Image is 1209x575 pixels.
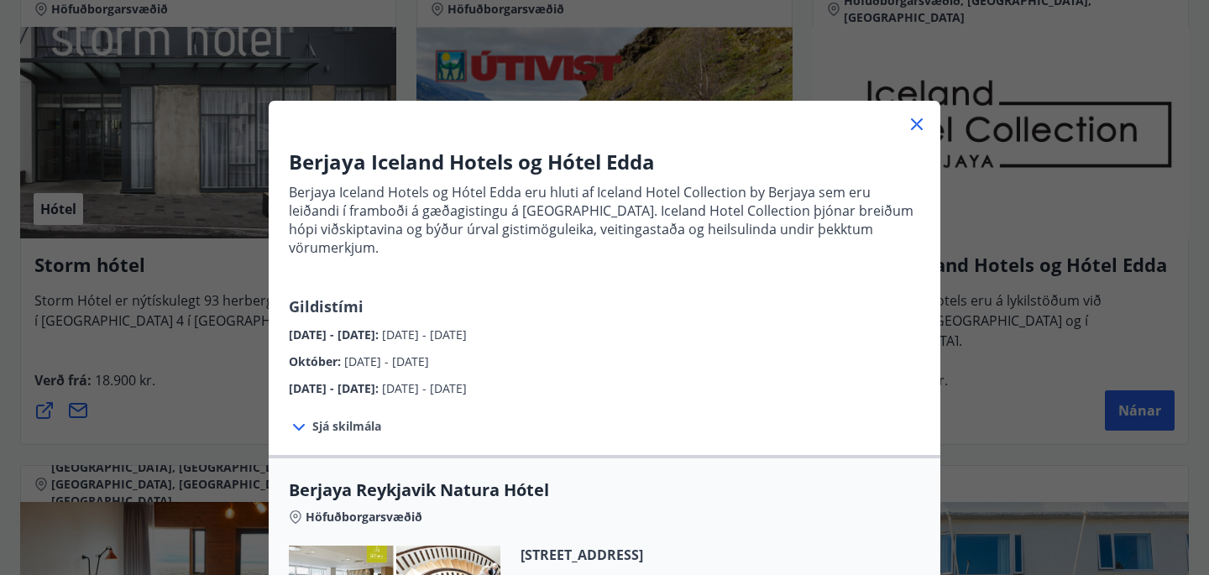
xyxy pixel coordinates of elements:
span: [DATE] - [DATE] [344,353,429,369]
h3: Berjaya Iceland Hotels og Hótel Edda [289,148,920,176]
span: Október : [289,353,344,369]
p: Berjaya Iceland Hotels og Hótel Edda eru hluti af Iceland Hotel Collection by Berjaya sem eru lei... [289,183,920,257]
span: [STREET_ADDRESS] [521,546,717,564]
span: [DATE] - [DATE] [382,380,467,396]
span: [DATE] - [DATE] [382,327,467,342]
span: Sjá skilmála [312,418,381,435]
span: Höfuðborgarsvæðið [306,509,422,525]
span: [DATE] - [DATE] : [289,380,382,396]
span: [DATE] - [DATE] : [289,327,382,342]
span: Berjaya Reykjavik Natura Hótel [289,478,920,502]
span: Gildistími [289,296,364,316]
